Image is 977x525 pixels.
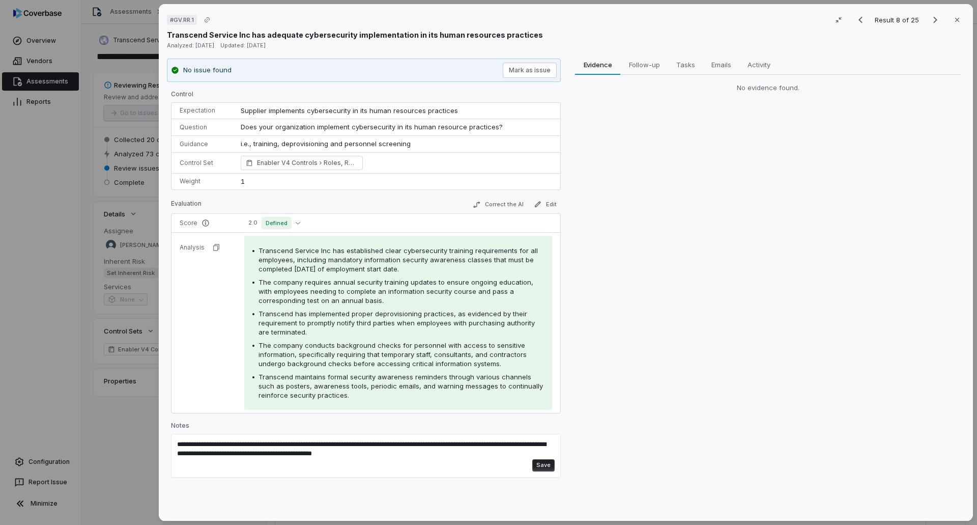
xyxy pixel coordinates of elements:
span: Transcend Service Inc has established clear cybersecurity training requirements for all employees... [258,246,538,273]
span: Transcend has implemented proper deprovisioning practices, as evidenced by their requirement to p... [258,310,535,336]
p: Weight [180,177,224,185]
p: Control Set [180,159,224,167]
span: Activity [743,58,774,71]
p: Control [171,90,561,102]
span: Transcend maintains formal security awareness reminders through various channels such as posters,... [258,373,543,399]
span: 1 [241,177,245,185]
button: Correct the AI [469,199,528,211]
p: Transcend Service Inc has adequate cybersecurity implementation in its human resources practices [167,30,543,40]
p: i.e., training, deprovisioning and personnel screening [241,139,552,149]
span: The company requires annual security training updates to ensure ongoing education, with employees... [258,278,533,305]
button: 2.0Defined [244,217,304,229]
span: Emails [707,58,735,71]
p: Analysis [180,243,205,252]
span: Evidence [580,58,616,71]
button: Edit [530,198,561,210]
span: Supplier implements cybersecurity in its human resources practices [241,106,458,115]
span: Updated: [DATE] [220,42,266,49]
p: Score [180,219,228,227]
div: No evidence found. [575,83,961,93]
p: Result 8 of 25 [875,14,921,25]
p: Evaluation [171,200,202,212]
button: Copy link [198,11,216,29]
p: Expectation [180,106,224,115]
span: Does your organization implement cybersecurity in its human resource practices? [241,123,503,131]
p: Question [180,123,224,131]
button: Next result [925,14,945,26]
button: Previous result [850,14,871,26]
span: # GV.RR.1 [170,16,194,24]
span: Enabler V4 Controls Roles, Responsibilities, and Authorities [257,158,358,168]
p: No issue found [183,65,232,75]
button: Mark as issue [503,63,557,78]
span: Follow-up [625,58,664,71]
p: Guidance [180,140,224,148]
button: Save [532,459,555,472]
span: Tasks [672,58,699,71]
span: The company conducts background checks for personnel with access to sensitive information, specif... [258,341,527,368]
p: Notes [171,422,561,434]
span: Analyzed: [DATE] [167,42,214,49]
span: Defined [262,217,292,229]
